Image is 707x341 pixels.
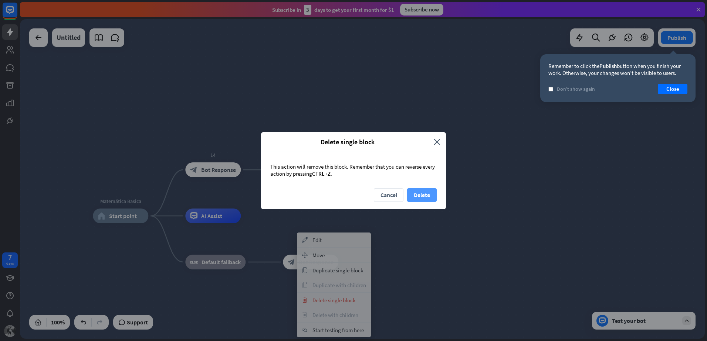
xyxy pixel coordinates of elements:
button: Cancel [374,188,403,202]
span: CTRL+Z [312,170,331,177]
span: Delete single block [267,138,428,146]
button: Delete [407,188,437,202]
div: Remember to click the button when you finish your work. Otherwise, your changes won’t be visible ... [548,62,687,76]
span: Publish [599,62,617,69]
i: close [434,138,440,146]
button: Close [658,84,687,94]
div: This action will remove this block. Remember that you can reverse every action by pressing . [261,152,446,188]
span: Don't show again [557,86,595,92]
button: Open LiveChat chat widget [6,3,28,25]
